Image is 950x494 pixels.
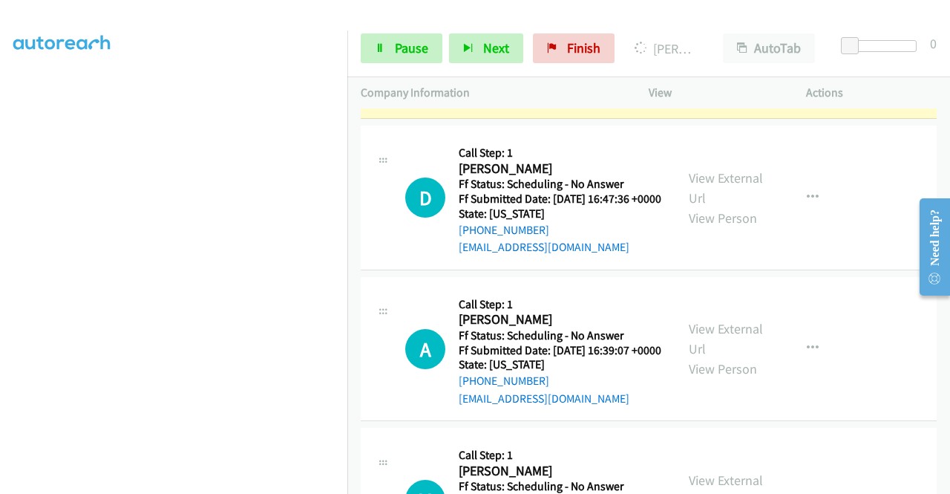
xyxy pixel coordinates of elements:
[848,40,917,52] div: Delay between calls (in seconds)
[930,33,937,53] div: 0
[908,188,950,306] iframe: Resource Center
[635,39,696,59] p: [PERSON_NAME]
[689,169,763,207] a: View External Url
[459,374,549,388] a: [PHONE_NUMBER]
[361,33,442,63] a: Pause
[689,209,757,227] a: View Person
[405,329,445,369] h1: A
[533,33,615,63] a: Finish
[459,160,657,178] h2: [PERSON_NAME]
[459,311,661,328] h2: [PERSON_NAME]
[689,320,763,357] a: View External Url
[723,33,815,63] button: AutoTab
[459,479,661,494] h5: Ff Status: Scheduling - No Answer
[483,39,509,56] span: Next
[459,240,629,254] a: [EMAIL_ADDRESS][DOMAIN_NAME]
[649,84,779,102] p: View
[459,463,661,480] h2: [PERSON_NAME]
[395,39,428,56] span: Pause
[459,177,661,192] h5: Ff Status: Scheduling - No Answer
[459,343,661,358] h5: Ff Submitted Date: [DATE] 16:39:07 +0000
[405,178,445,218] h1: D
[459,223,549,237] a: [PHONE_NUMBER]
[689,360,757,377] a: View Person
[449,33,523,63] button: Next
[459,448,661,463] h5: Call Step: 1
[459,207,661,221] h5: State: [US_STATE]
[459,328,661,343] h5: Ff Status: Scheduling - No Answer
[459,357,661,372] h5: State: [US_STATE]
[405,178,445,218] div: The call is yet to be attempted
[459,192,661,207] h5: Ff Submitted Date: [DATE] 16:47:36 +0000
[459,297,661,312] h5: Call Step: 1
[361,84,622,102] p: Company Information
[567,39,600,56] span: Finish
[459,146,661,160] h5: Call Step: 1
[405,329,445,369] div: The call is yet to be attempted
[459,391,629,406] a: [EMAIL_ADDRESS][DOMAIN_NAME]
[806,84,937,102] p: Actions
